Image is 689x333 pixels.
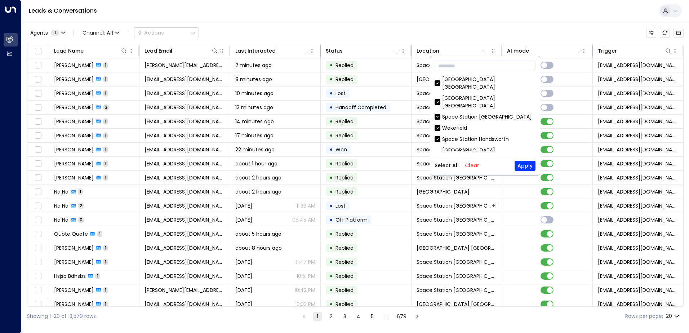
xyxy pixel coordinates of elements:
[329,73,333,85] div: •
[235,104,273,111] span: 13 minutes ago
[417,258,497,266] span: Space Station Banbury
[329,242,333,254] div: •
[54,90,94,97] span: Callum Weaver
[417,244,497,252] span: Space Station Uxbridge
[235,146,275,153] span: 22 minutes ago
[54,244,94,252] span: Shane Powell
[335,301,354,308] span: Replied
[235,258,252,266] span: Yesterday
[51,30,59,36] span: 1
[335,174,354,181] span: Replied
[145,118,225,125] span: mgsimprovements@outlook.com
[382,312,390,321] div: …
[598,202,678,209] span: leads@space-station.co.uk
[417,202,491,209] span: Space Station Wakefield
[30,30,48,35] span: Agents
[368,312,377,321] button: Go to page 5
[34,173,43,182] span: Toggle select row
[54,202,68,209] span: Na Na
[145,104,225,111] span: chunkiebarry@yahoo.co.uk
[97,231,102,237] span: 1
[34,103,43,112] span: Toggle select row
[34,258,43,267] span: Toggle select row
[235,216,252,223] span: Aug 22, 2025
[235,230,281,237] span: about 5 hours ago
[329,200,333,212] div: •
[95,273,100,279] span: 1
[107,30,113,36] span: All
[54,104,94,111] span: Barrington Hayles
[103,90,108,96] span: 1
[34,230,43,239] span: Toggle select row
[435,136,535,143] div: Space Station Handsworth
[145,202,225,209] span: na@na.com
[137,30,164,36] div: Actions
[134,27,199,38] button: Actions
[54,46,84,55] div: Lead Name
[145,90,225,97] span: calrobweaver@gmail.com
[666,311,681,321] div: 20
[435,94,535,110] div: [GEOGRAPHIC_DATA] [GEOGRAPHIC_DATA]
[417,46,439,55] div: Location
[329,228,333,240] div: •
[145,188,225,195] span: na@na.com
[646,28,656,38] button: Customize
[145,76,225,83] span: marjcsz.phil@gmail.com
[492,202,497,209] div: Space Station Castle Bromwich
[103,259,108,265] span: 1
[417,146,476,153] span: Space Station Daventry
[417,230,497,237] span: Space Station Swiss Cottage
[34,286,43,295] span: Toggle select row
[145,244,225,252] span: Shanemark1990@icloud.com
[335,132,354,139] span: Replied
[235,62,272,69] span: 2 minutes ago
[145,258,225,266] span: saramoreiralima@yahoo.com
[598,174,678,181] span: leads@space-station.co.uk
[54,76,94,83] span: Marjorie Al-Zinati
[335,188,354,195] span: Replied
[335,160,354,167] span: Replied
[329,172,333,184] div: •
[34,61,43,70] span: Toggle select row
[145,287,225,294] span: kevin.nedd@gmail.com
[34,159,43,168] span: Toggle select row
[417,188,470,195] span: Space Station Isleworth
[442,147,535,162] div: [GEOGRAPHIC_DATA] [GEOGRAPHIC_DATA]
[598,258,678,266] span: leads@space-station.co.uk
[145,160,225,167] span: patriciajrydell@gmail.com
[145,46,172,55] div: Lead Email
[329,157,333,170] div: •
[103,146,108,152] span: 1
[435,163,459,168] button: Select All
[417,104,483,111] span: Space Station Handsworth
[354,312,363,321] button: Go to page 4
[335,216,368,223] span: Off Platform
[80,28,122,38] span: Channel:
[417,160,497,167] span: Space Station Solihull
[417,272,497,280] span: Space Station Doncaster
[507,46,529,55] div: AI mode
[34,187,43,196] span: Toggle select row
[295,301,315,308] p: 10:33 PM
[103,174,108,181] span: 1
[417,301,497,308] span: Space Station Kilburn
[598,104,678,111] span: leads@space-station.co.uk
[335,244,354,252] span: Replied
[235,244,282,252] span: about 8 hours ago
[54,146,94,153] span: Ben Winter
[329,284,333,296] div: •
[674,28,684,38] button: Archived Leads
[29,6,97,15] a: Leads & Conversations
[54,62,94,69] span: Chris Vickers
[395,312,408,321] button: Go to page 679
[335,258,354,266] span: Replied
[145,174,225,181] span: sassy111@live.co.uk
[103,245,108,251] span: 1
[329,115,333,128] div: •
[327,312,335,321] button: Go to page 2
[34,75,43,84] span: Toggle select row
[313,312,322,321] button: page 1
[341,312,349,321] button: Go to page 3
[329,87,333,99] div: •
[297,272,315,280] p: 10:51 PM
